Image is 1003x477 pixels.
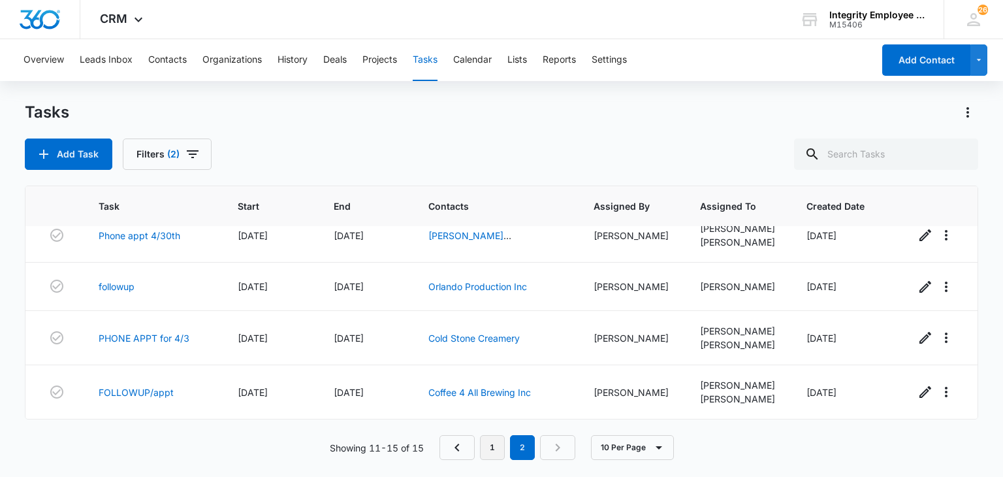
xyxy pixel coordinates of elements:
div: [PERSON_NAME] [700,280,775,293]
div: notifications count [978,5,988,15]
a: [PERSON_NAME] ENTERPRISES INC [428,230,511,255]
nav: Pagination [439,435,575,460]
button: Deals [323,39,347,81]
a: Cold Stone Creamery [428,333,520,344]
button: Reports [543,39,576,81]
button: Filters(2) [123,139,212,170]
button: Add Task [25,139,112,170]
span: [DATE] [238,281,268,292]
em: 2 [510,435,535,460]
button: Tasks [413,39,438,81]
span: Assigned By [594,199,650,213]
a: followup [99,280,135,293]
button: Contacts [148,39,187,81]
button: History [278,39,308,81]
span: Assigned To [700,199,756,213]
h1: Tasks [25,103,69,122]
span: [DATE] [238,333,268,344]
span: [DATE] [238,387,268,398]
button: Actions [957,102,978,123]
a: Coffee 4 All Brewing Inc [428,387,531,398]
a: PHONE APPT for 4/3 [99,331,189,345]
span: Created Date [806,199,865,213]
button: Organizations [202,39,262,81]
span: [DATE] [806,281,836,292]
button: Settings [592,39,627,81]
button: Add Contact [882,44,970,76]
span: 26 [978,5,988,15]
div: [PERSON_NAME] [700,338,775,352]
span: CRM [100,12,127,25]
p: Showing 11-15 of 15 [330,441,424,455]
button: Overview [24,39,64,81]
span: (2) [167,150,180,159]
a: Previous Page [439,435,475,460]
button: Lists [507,39,527,81]
div: [PERSON_NAME] [700,324,775,338]
div: [PERSON_NAME] [700,392,775,406]
div: [PERSON_NAME] [700,222,775,235]
button: Projects [362,39,397,81]
div: [PERSON_NAME] [594,229,669,242]
span: End [334,199,378,213]
span: [DATE] [806,230,836,241]
a: FOLLOWUP/appt [99,386,174,399]
span: [DATE] [238,230,268,241]
input: Search Tasks [794,139,978,170]
div: [PERSON_NAME] [594,280,669,293]
div: account id [829,20,925,29]
a: Page 1 [480,435,505,460]
div: [PERSON_NAME] [594,331,669,345]
div: account name [829,10,925,20]
button: Leads Inbox [80,39,133,81]
span: [DATE] [334,230,364,241]
span: [DATE] [334,281,364,292]
span: [DATE] [806,387,836,398]
div: [PERSON_NAME] [700,235,775,249]
div: [PERSON_NAME] [594,386,669,399]
button: Calendar [453,39,492,81]
a: Orlando Production Inc [428,281,527,292]
div: [PERSON_NAME] [700,378,775,392]
a: Phone appt 4/30th [99,229,180,242]
span: Start [238,199,283,213]
span: Contacts [428,199,543,213]
button: 10 Per Page [591,435,674,460]
span: [DATE] [334,333,364,344]
span: [DATE] [806,333,836,344]
span: [DATE] [334,387,364,398]
span: Task [99,199,187,213]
